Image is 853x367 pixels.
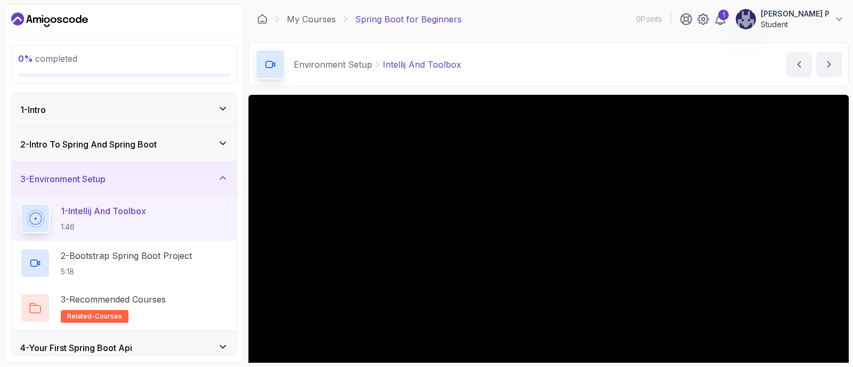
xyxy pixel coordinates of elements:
button: 2-Bootstrap Spring Boot Project5:18 [20,248,228,278]
p: 0 Points [636,14,662,25]
span: 0 % [18,53,33,64]
iframe: chat widget [808,324,842,356]
p: Spring Boot for Beginners [355,13,462,26]
span: related-courses [67,312,122,321]
button: 1-Intellij And Toolbox1:46 [20,203,228,233]
a: 1 [714,13,727,26]
span: completed [18,53,77,64]
button: 1-Intro [12,93,237,127]
a: Dashboard [11,11,88,28]
div: 1 [718,10,729,20]
a: Dashboard [257,14,268,25]
h3: 2 - Intro To Spring And Spring Boot [20,138,157,151]
p: 1 - Intellij And Toolbox [61,205,146,217]
p: 2 - Bootstrap Spring Boot Project [61,249,192,262]
button: 3-Environment Setup [12,162,237,196]
button: user profile image[PERSON_NAME] PStudent [735,9,844,30]
p: 3 - Recommended Courses [61,293,166,306]
img: user profile image [736,9,756,29]
p: Intellij And Toolbox [383,58,461,71]
button: previous content [786,52,812,77]
button: 2-Intro To Spring And Spring Boot [12,127,237,161]
iframe: chat widget [650,132,842,319]
button: 4-Your First Spring Boot Api [12,331,237,365]
p: Student [761,19,830,30]
p: 1:46 [61,222,146,232]
p: 5:18 [61,266,192,277]
button: 3-Recommended Coursesrelated-courses [20,293,228,323]
h3: 4 - Your First Spring Boot Api [20,341,132,354]
a: My Courses [287,13,336,26]
p: Environment Setup [294,58,372,71]
h3: 1 - Intro [20,103,46,116]
h3: 3 - Environment Setup [20,173,106,185]
button: next content [816,52,842,77]
p: [PERSON_NAME] P [761,9,830,19]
